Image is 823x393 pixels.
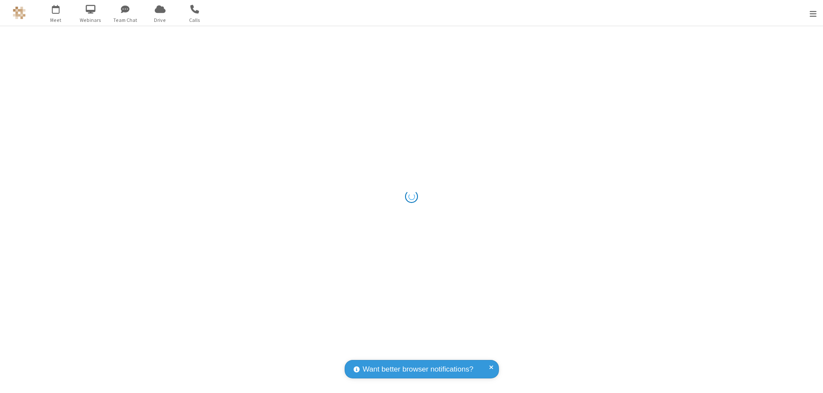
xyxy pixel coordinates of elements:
[109,16,141,24] span: Team Chat
[144,16,176,24] span: Drive
[179,16,211,24] span: Calls
[40,16,72,24] span: Meet
[75,16,107,24] span: Webinars
[363,364,473,375] span: Want better browser notifications?
[13,6,26,19] img: QA Selenium DO NOT DELETE OR CHANGE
